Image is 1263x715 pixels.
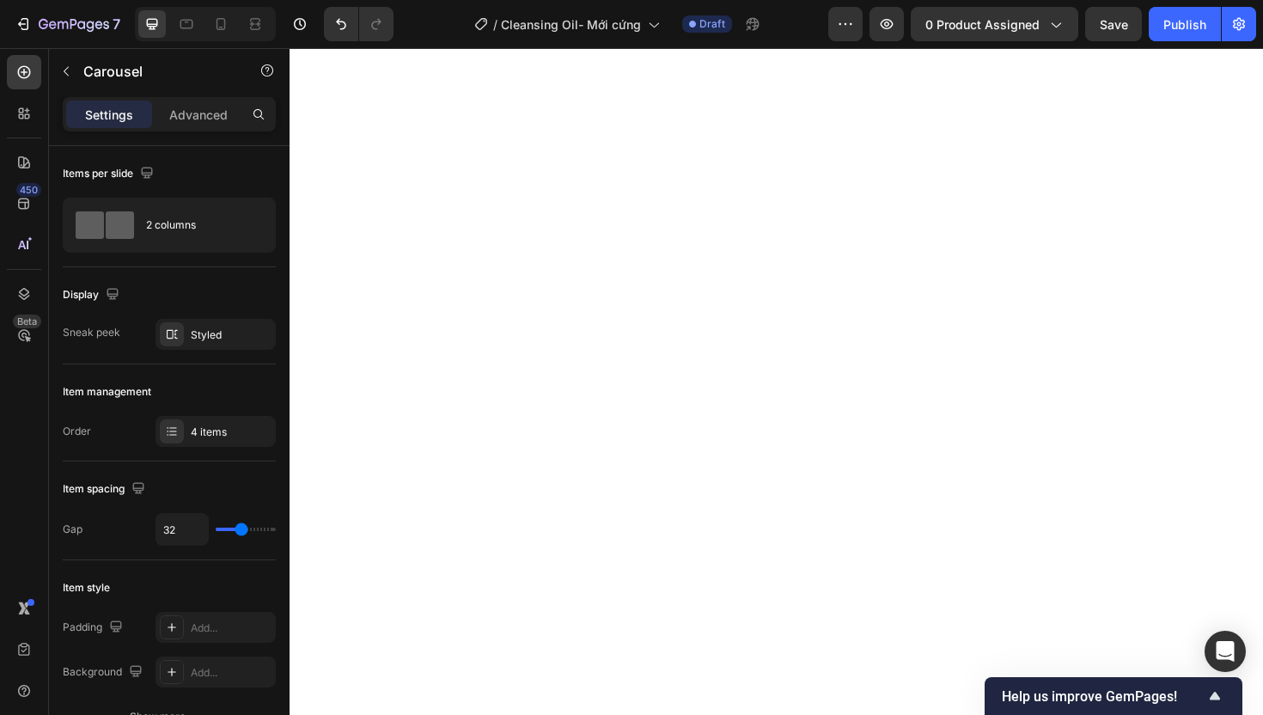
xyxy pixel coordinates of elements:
div: Display [63,284,123,307]
div: Gap [63,522,82,537]
div: Background [63,661,146,684]
p: 7 [113,14,120,34]
div: Undo/Redo [324,7,394,41]
iframe: Design area [290,48,1263,715]
div: Padding [63,616,126,639]
div: Items per slide [63,162,157,186]
div: 2 columns [146,205,251,245]
div: Add... [191,665,272,681]
div: Beta [13,315,41,328]
div: Add... [191,620,272,636]
div: 450 [16,183,41,197]
button: Save [1085,7,1142,41]
input: Auto [156,514,208,545]
div: Sneak peek [63,325,120,340]
div: 4 items [191,425,272,440]
button: 0 product assigned [911,7,1078,41]
span: Draft [699,16,725,32]
div: Order [63,424,91,439]
span: / [493,15,497,34]
div: Styled [191,327,272,343]
span: Cleansing Oil- Mới cứng [501,15,641,34]
span: Help us improve GemPages! [1002,688,1205,705]
p: Advanced [169,106,228,124]
div: Item spacing [63,478,149,501]
div: Item style [63,580,110,596]
div: Publish [1163,15,1206,34]
span: Save [1100,17,1128,32]
span: 0 product assigned [925,15,1040,34]
button: Show survey - Help us improve GemPages! [1002,686,1225,706]
p: Settings [85,106,133,124]
button: Publish [1149,7,1221,41]
button: 7 [7,7,128,41]
div: Open Intercom Messenger [1205,631,1246,672]
div: Item management [63,384,151,400]
p: Carousel [83,61,229,82]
